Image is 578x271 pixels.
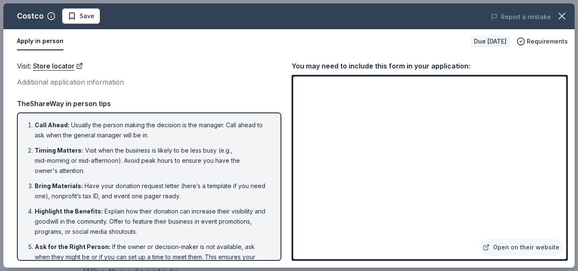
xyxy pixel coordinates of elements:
div: Additional application information [17,77,281,88]
div: Visit : [17,60,281,71]
div: Costco [17,9,44,23]
span: Timing Matters : [35,147,83,154]
span: Requirements [527,36,568,47]
div: Due [DATE] [471,36,510,47]
li: Explain how their donation can increase their visibility and goodwill in the community. Offer to ... [35,206,269,237]
div: You may need to include this form in your application: [292,60,568,71]
span: Save [80,11,94,21]
span: Bring Materials : [35,182,83,189]
li: Usually the person making the decision is the manager. Call ahead to ask when the general manager... [35,120,269,140]
button: Report a mistake [491,12,551,22]
a: Store locator [33,60,83,71]
li: Have your donation request letter (here’s a template if you need one), nonprofit’s tax ID, and ev... [35,181,269,201]
button: Apply in person [17,33,63,50]
span: Call Ahead : [35,121,69,129]
button: Save [62,8,100,24]
button: Requirements [517,36,568,47]
a: Open on their website [479,239,563,256]
div: TheShareWay in person tips [17,98,281,109]
li: Visit when the business is likely to be less busy (e.g., mid-morning or mid-afternoon). Avoid pea... [35,145,269,176]
span: Ask for the Right Person : [35,243,110,250]
span: Highlight the Benefits : [35,208,103,215]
